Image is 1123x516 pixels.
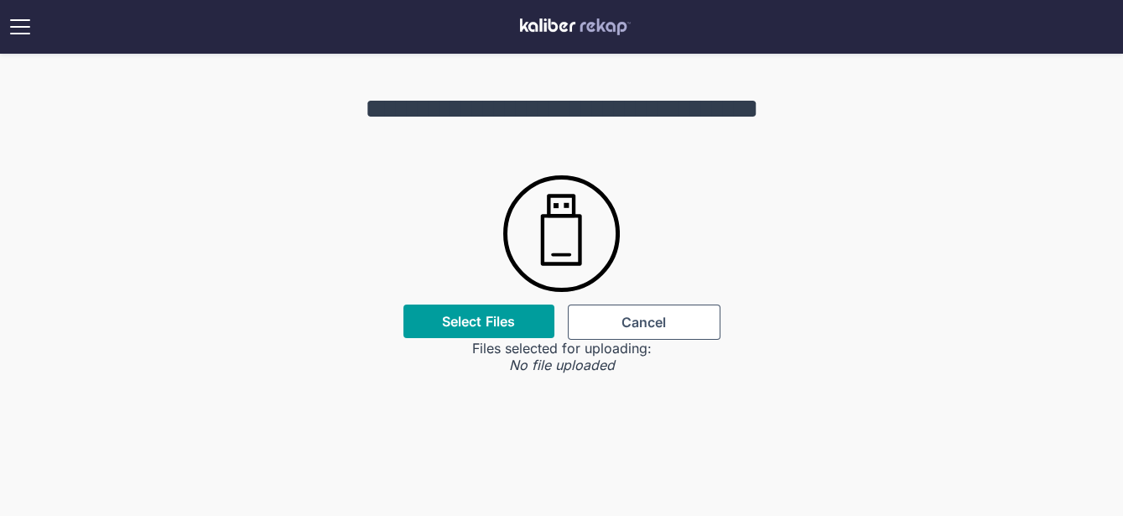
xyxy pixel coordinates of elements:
[442,313,515,330] label: Select Files
[472,340,652,357] div: Files selected for uploading:
[7,13,34,40] img: open menu icon
[520,18,631,35] img: kaliber labs logo
[509,357,615,373] div: No file uploaded
[621,314,667,331] span: Cancel
[503,163,620,305] img: kaliber usb
[568,305,720,340] button: Cancel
